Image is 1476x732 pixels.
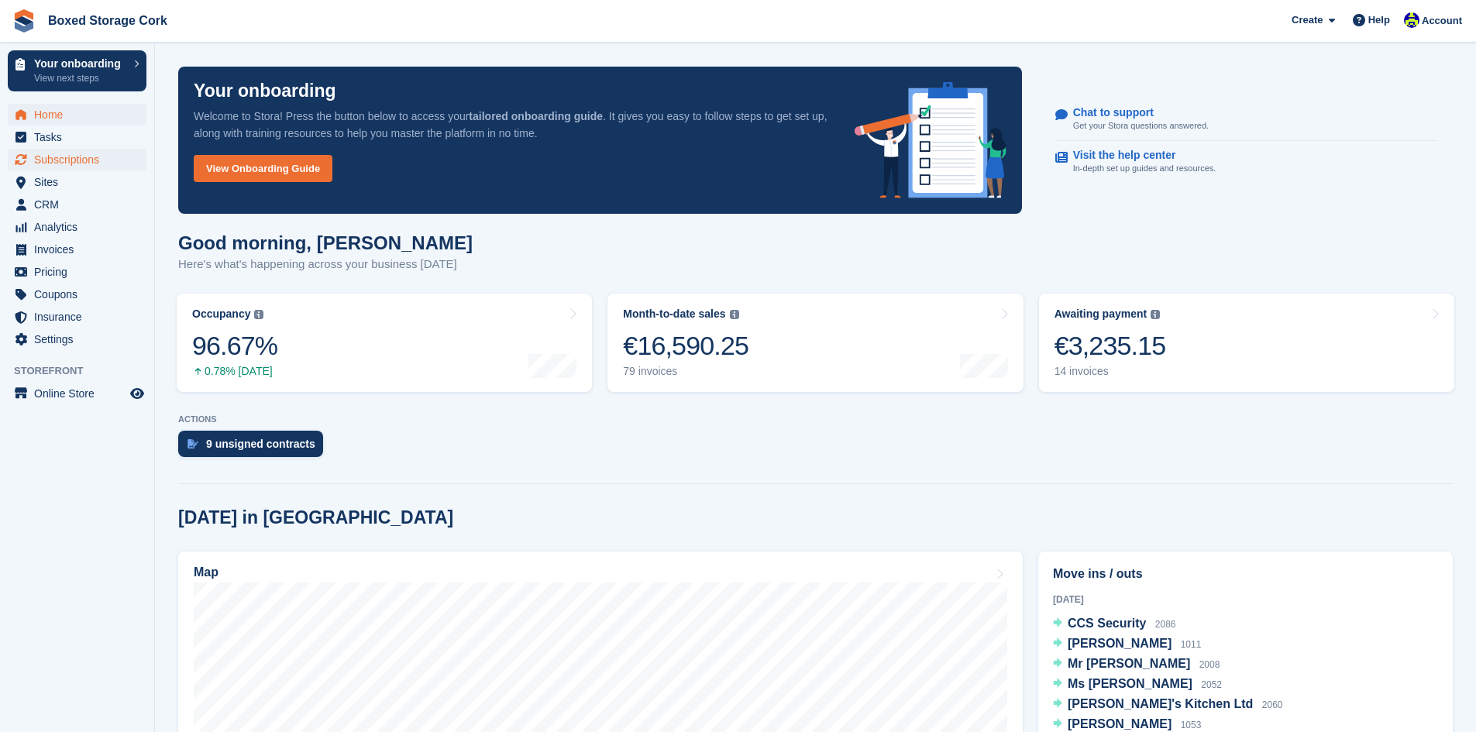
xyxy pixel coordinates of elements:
p: Chat to support [1073,106,1196,119]
a: Awaiting payment €3,235.15 14 invoices [1039,294,1454,392]
a: Boxed Storage Cork [42,8,174,33]
a: menu [8,216,146,238]
img: icon-info-grey-7440780725fd019a000dd9b08b2336e03edf1995a4989e88bcd33f0948082b44.svg [730,310,739,319]
span: Storefront [14,363,154,379]
span: 1011 [1181,639,1202,650]
span: Invoices [34,239,127,260]
div: Occupancy [192,308,250,321]
span: Ms [PERSON_NAME] [1068,677,1192,690]
p: Your onboarding [34,58,126,69]
a: 9 unsigned contracts [178,431,331,465]
p: Get your Stora questions answered. [1073,119,1209,132]
h1: Good morning, [PERSON_NAME] [178,232,473,253]
a: Chat to support Get your Stora questions answered. [1055,98,1438,141]
span: 2060 [1262,699,1283,710]
a: menu [8,328,146,350]
div: 96.67% [192,330,277,362]
a: Preview store [128,384,146,403]
div: €16,590.25 [623,330,748,362]
span: [PERSON_NAME] [1068,717,1172,730]
span: 2052 [1201,679,1222,690]
a: Mr [PERSON_NAME] 2008 [1053,655,1220,675]
p: Visit the help center [1073,149,1204,162]
p: In-depth set up guides and resources. [1073,162,1216,175]
div: [DATE] [1053,593,1438,607]
img: icon-info-grey-7440780725fd019a000dd9b08b2336e03edf1995a4989e88bcd33f0948082b44.svg [254,310,263,319]
a: menu [8,239,146,260]
a: menu [8,126,146,148]
span: Help [1368,12,1390,28]
div: Month-to-date sales [623,308,725,321]
strong: tailored onboarding guide [469,110,603,122]
span: Settings [34,328,127,350]
span: Insurance [34,306,127,328]
a: menu [8,306,146,328]
div: 9 unsigned contracts [206,438,315,450]
span: 2008 [1199,659,1220,670]
a: [PERSON_NAME]'s Kitchen Ltd 2060 [1053,695,1283,715]
a: menu [8,383,146,404]
h2: [DATE] in [GEOGRAPHIC_DATA] [178,507,453,528]
a: Month-to-date sales €16,590.25 79 invoices [607,294,1023,392]
div: €3,235.15 [1055,330,1166,362]
span: Home [34,104,127,125]
span: Sites [34,171,127,193]
span: Pricing [34,261,127,283]
img: onboarding-info-6c161a55d2c0e0a8cae90662b2fe09162a5109e8cc188191df67fb4f79e88e88.svg [855,82,1006,198]
span: Subscriptions [34,149,127,170]
a: menu [8,284,146,305]
a: CCS Security 2086 [1053,614,1176,634]
span: Account [1422,13,1462,29]
p: View next steps [34,71,126,85]
span: Mr [PERSON_NAME] [1068,657,1190,670]
a: menu [8,104,146,125]
img: stora-icon-8386f47178a22dfd0bd8f6a31ec36ba5ce8667c1dd55bd0f319d3a0aa187defe.svg [12,9,36,33]
span: [PERSON_NAME] [1068,637,1172,650]
p: Your onboarding [194,82,336,100]
span: Online Store [34,383,127,404]
p: Here's what's happening across your business [DATE] [178,256,473,273]
span: 2086 [1155,619,1176,630]
span: Analytics [34,216,127,238]
span: CRM [34,194,127,215]
h2: Move ins / outs [1053,565,1438,583]
a: menu [8,171,146,193]
a: [PERSON_NAME] 1011 [1053,634,1201,655]
a: menu [8,149,146,170]
div: 0.78% [DATE] [192,365,277,378]
div: Awaiting payment [1055,308,1147,321]
a: Visit the help center In-depth set up guides and resources. [1055,141,1438,183]
span: Create [1292,12,1323,28]
a: menu [8,194,146,215]
span: CCS Security [1068,617,1146,630]
img: contract_signature_icon-13c848040528278c33f63329250d36e43548de30e8caae1d1a13099fd9432cc5.svg [188,439,198,448]
a: menu [8,261,146,283]
h2: Map [194,565,218,579]
p: ACTIONS [178,414,1453,424]
span: Coupons [34,284,127,305]
span: [PERSON_NAME]'s Kitchen Ltd [1068,697,1253,710]
span: 1053 [1181,720,1202,730]
img: icon-info-grey-7440780725fd019a000dd9b08b2336e03edf1995a4989e88bcd33f0948082b44.svg [1151,310,1160,319]
a: Your onboarding View next steps [8,50,146,91]
img: Vincent [1404,12,1419,28]
a: Occupancy 96.67% 0.78% [DATE] [177,294,592,392]
a: View Onboarding Guide [194,155,332,182]
div: 14 invoices [1055,365,1166,378]
p: Welcome to Stora! Press the button below to access your . It gives you easy to follow steps to ge... [194,108,830,142]
a: Ms [PERSON_NAME] 2052 [1053,675,1222,695]
div: 79 invoices [623,365,748,378]
span: Tasks [34,126,127,148]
